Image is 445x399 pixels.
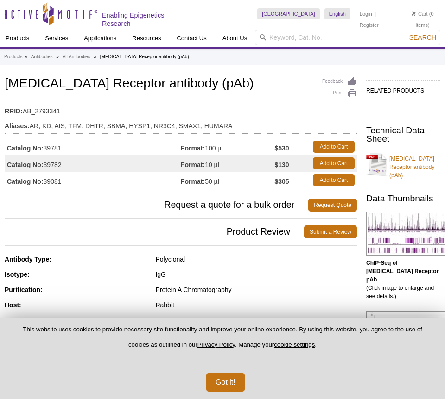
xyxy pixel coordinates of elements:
a: Print [322,89,357,99]
a: Products [4,53,22,61]
a: [GEOGRAPHIC_DATA] [257,8,320,19]
a: About Us [217,30,253,47]
a: Add to Cart [313,157,355,169]
input: Keyword, Cat. No. [255,30,440,45]
b: ChIP-Seq of [MEDICAL_DATA] Receptor pAb. [366,260,439,283]
strong: Format: [181,177,205,186]
button: Search [407,33,439,42]
a: All Antibodies [63,53,90,61]
strong: Molecular Weight: [5,317,60,324]
strong: Catalog No: [7,144,44,152]
a: Request Quote [308,199,357,212]
h1: [MEDICAL_DATA] Receptor antibody (pAb) [5,76,357,92]
p: This website uses cookies to provide necessary site functionality and improve your online experie... [15,325,430,356]
td: AR, KD, AIS, TFM, DHTR, SBMA, HYSP1, NR3C4, SMAX1, HUMARA [5,116,357,131]
li: » [94,54,96,59]
strong: Antibody Type: [5,256,51,263]
a: Register [360,22,379,28]
td: 39781 [5,138,181,155]
a: Login [360,11,372,17]
div: Protein A Chromatography [155,286,357,294]
h2: Data Thumbnails [366,194,440,203]
strong: Host: [5,301,21,309]
a: English [324,8,350,19]
a: Services [39,30,74,47]
a: Resources [127,30,166,47]
strong: RRID: [5,107,23,115]
h2: Technical Data Sheet [366,126,440,143]
a: Submit a Review [304,225,357,238]
td: 50 µl [181,172,274,188]
div: Rabbit [155,301,357,309]
div: Polyclonal [155,255,357,263]
a: Feedback [322,76,357,87]
span: Product Review [5,225,304,238]
a: Add to Cart [313,174,355,186]
a: Contact Us [171,30,212,47]
strong: $530 [274,144,289,152]
a: Antibodies [31,53,53,61]
span: Request a quote for a bulk order [5,199,308,212]
p: (Click image to enlarge and see details.) [366,259,440,300]
a: Add to Cart [313,141,355,153]
strong: Catalog No: [7,161,44,169]
li: » [25,54,27,59]
td: AB_2793341 [5,101,357,116]
img: Your Cart [412,11,416,16]
strong: Format: [181,144,205,152]
li: [MEDICAL_DATA] Receptor antibody (pAb) [100,54,189,59]
strong: $130 [274,161,289,169]
span: Search [409,34,436,41]
a: Privacy Policy [197,341,235,348]
li: | [375,8,376,19]
td: 100 µl [181,138,274,155]
button: cookie settings [274,341,315,348]
h2: Enabling Epigenetics Research [102,11,191,28]
li: (0 items) [405,8,440,31]
h2: RELATED PRODUCTS [366,80,440,97]
strong: Format: [181,161,205,169]
li: » [56,54,59,59]
div: 110 kDa [155,316,357,324]
strong: Isotype: [5,271,30,278]
strong: Aliases: [5,122,30,130]
div: IgG [155,270,357,279]
a: Cart [412,11,428,17]
td: 39081 [5,172,181,188]
td: 10 µl [181,155,274,172]
strong: Purification: [5,286,43,293]
td: 39782 [5,155,181,172]
strong: Catalog No: [7,177,44,186]
strong: $305 [274,177,289,186]
button: Got it! [206,373,245,392]
a: Applications [78,30,122,47]
a: [MEDICAL_DATA] Receptor antibody (pAb) [366,149,440,180]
